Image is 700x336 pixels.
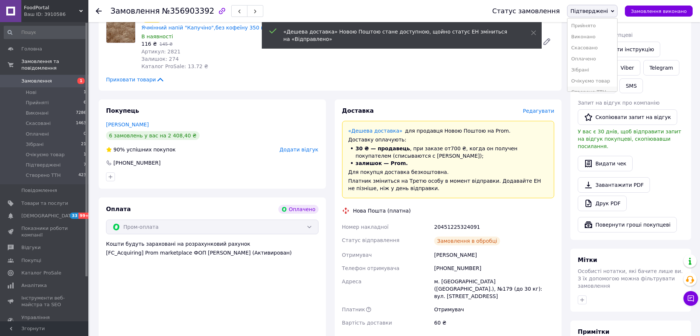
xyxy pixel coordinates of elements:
span: 7 [84,162,86,168]
li: Оплачено [567,53,617,64]
span: Приховати товари [106,76,165,83]
span: Покупець [106,107,139,114]
span: Товари та послуги [21,200,68,207]
span: Статус відправлення [342,237,400,243]
div: Замовлення в обробці [434,237,500,245]
div: Ваш ID: 3910586 [24,11,88,18]
span: Підтверджені [570,8,608,14]
span: Виконані [26,110,49,116]
span: Відгуки [21,244,41,251]
span: [DEMOGRAPHIC_DATA] [21,213,76,219]
span: Оплачені [26,131,49,137]
a: «Дешева доставка» [348,128,402,134]
a: Ячмінний напій "Капучіно",без кофеїну 350 г [141,25,264,31]
span: Особисті нотатки, які бачите лише ви. З їх допомогою можна фільтрувати замовлення [578,268,683,289]
span: Прийняті [26,99,49,106]
div: «Дешева доставка» Новою Поштою стане доступною, щойно статус ЕН зміниться на «Відправлено» [284,28,513,43]
button: Чат з покупцем [683,291,698,306]
span: У вас є 30 днів, щоб відправити запит на відгук покупцеві, скопіювавши посилання. [578,129,681,149]
div: Платник зміниться на Третю особу в момент відправки. Додавайте ЕН не пізніше, ніж у день відправки. [348,177,548,192]
button: Видати чек [578,156,633,171]
span: 116 ₴ [141,41,157,47]
span: FoodPortal [24,4,79,11]
span: 90% [113,147,125,153]
span: залишок — Prom. [356,160,408,166]
span: 1 [84,151,86,158]
li: Зібрані [567,64,617,76]
a: Завантажити PDF [578,177,650,193]
span: 1 [84,89,86,96]
span: Примітки [578,328,609,335]
div: [FC_Acquiring] Prom marketplace ФОП [PERSON_NAME] (Активирован) [106,249,319,256]
input: Пошук [4,26,87,39]
span: 0 [84,131,86,137]
span: 6 [84,99,86,106]
li: Створено ТТН [567,87,617,98]
span: 30 ₴ — продавець [356,146,410,151]
div: Повернутися назад [96,7,102,15]
div: [PHONE_NUMBER] [113,159,161,167]
span: Очікуємо товар [26,151,65,158]
div: Кошти будуть зараховані на розрахунковий рахунок [106,240,319,256]
div: 20451225324091 [433,220,556,234]
span: 1463 [76,120,86,127]
div: 60 ₴ [433,316,556,329]
div: Статус замовлення [492,7,560,15]
button: SMS [619,78,643,93]
span: 145 ₴ [159,42,173,47]
a: Редагувати [539,34,554,49]
button: Скопіювати запит на відгук [578,109,677,125]
span: Скасовані [26,120,51,127]
span: Отримувач [342,252,372,258]
span: Замовлення [110,7,160,15]
img: Ячмінний напій "Капучіно",без кофеїну 350 г [106,14,135,43]
span: 21 [81,141,86,148]
div: м. [GEOGRAPHIC_DATA] ([GEOGRAPHIC_DATA].), №179 (до 30 кг): вул. [STREET_ADDRESS] [433,275,556,303]
span: Створено ТТН [26,172,61,179]
span: 1 [77,78,85,84]
li: Очікуємо товар [567,76,617,87]
a: Друк PDF [578,196,627,211]
a: Viber [614,60,640,76]
span: Каталог ProSale: 13.72 ₴ [141,63,208,69]
span: 423 [78,172,86,179]
div: Для покупця доставка безкоштовна. [348,168,548,176]
span: Покупці [21,257,41,264]
span: Замовлення [21,78,52,84]
li: Прийнято [567,20,617,31]
span: Додати відгук [279,147,318,153]
a: Telegram [643,60,679,76]
li: Скасовано [567,42,617,53]
span: В наявності [141,34,173,39]
span: Зібрані [26,141,43,148]
span: Вартість доставки [342,320,392,326]
div: Нова Пошта (платна) [351,207,413,214]
div: [PERSON_NAME] [433,248,556,262]
span: Запит на відгук про компанію [578,100,659,106]
li: Виконано [567,31,617,42]
span: Повідомлення [21,187,57,194]
span: Телефон отримувача [342,265,400,271]
span: Редагувати [523,108,554,114]
div: Доставку оплачують: [348,136,548,143]
span: Аналітика [21,282,47,289]
span: Каталог ProSale [21,270,61,276]
span: Платник [342,307,365,312]
span: Головна [21,46,42,52]
span: Номер накладної [342,224,389,230]
span: Інструменти веб-майстра та SEO [21,295,68,308]
span: Замовлення виконано [631,8,687,14]
div: Оплачено [278,205,318,214]
span: Показники роботи компанії [21,225,68,238]
span: Оплата [106,206,131,213]
li: , при заказе от 700 ₴ , когда он получен покупателем (списываются с [PERSON_NAME]); [348,145,548,160]
span: Замовлення та повідомлення [21,58,88,71]
span: Адреса [342,279,362,284]
div: успішних покупок [106,146,176,153]
div: для продавця Новою Поштою на Prom. [348,127,548,134]
span: Нові [26,89,36,96]
span: 99+ [78,213,91,219]
button: Повернути гроші покупцеві [578,217,677,232]
div: 6 замовлень у вас на 2 408,40 ₴ [106,131,200,140]
span: №356903392 [162,7,214,15]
